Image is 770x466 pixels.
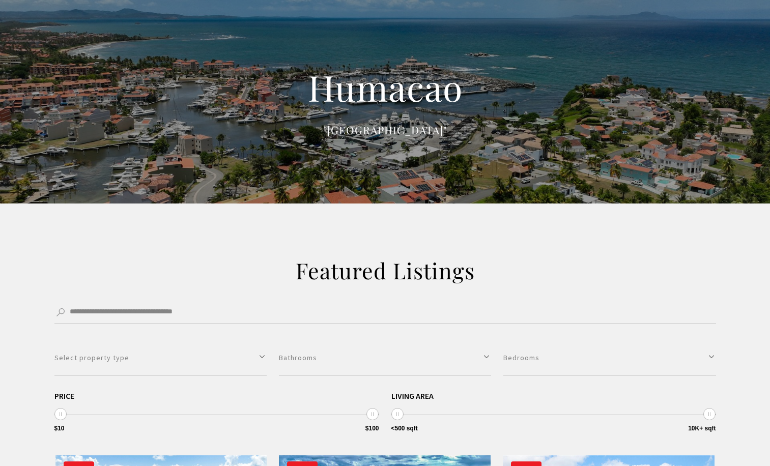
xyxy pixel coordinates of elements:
button: Select property type [54,340,267,375]
span: $10 [54,425,65,431]
h1: Humacao [182,65,589,110]
button: Bathrooms [279,340,491,375]
span: <500 sqft [391,425,418,431]
button: Bedrooms [503,340,716,375]
span: 10K+ sqft [688,425,716,431]
h2: Featured Listings [166,256,604,285]
span: $100 [365,425,379,431]
p: "[GEOGRAPHIC_DATA]" [182,122,589,138]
